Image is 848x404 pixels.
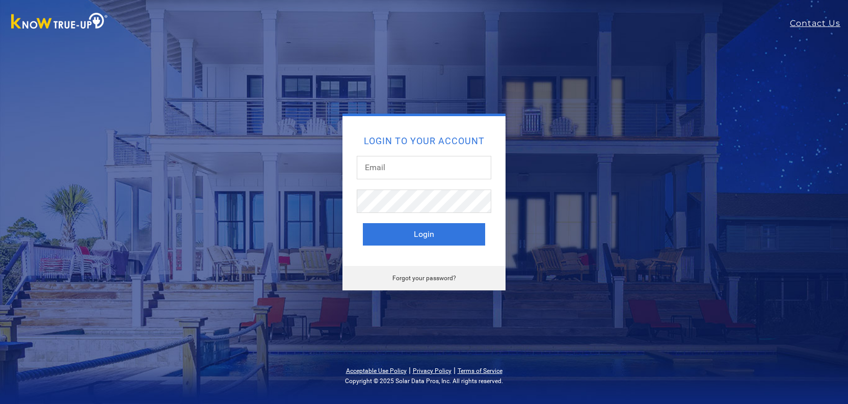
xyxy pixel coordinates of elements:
a: Terms of Service [458,367,502,374]
a: Acceptable Use Policy [346,367,407,374]
input: Email [357,156,491,179]
a: Contact Us [790,17,848,30]
button: Login [363,223,485,246]
span: | [409,365,411,375]
img: Know True-Up [6,11,113,34]
h2: Login to your account [363,137,485,146]
a: Forgot your password? [392,275,456,282]
span: | [454,365,456,375]
a: Privacy Policy [413,367,452,374]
